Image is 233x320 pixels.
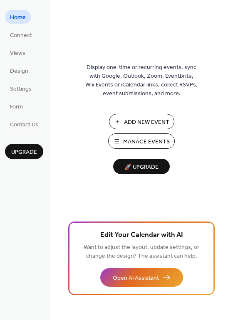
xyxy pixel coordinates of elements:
[10,49,25,58] span: Views
[11,148,37,157] span: Upgrade
[118,162,165,173] span: 🚀 Upgrade
[10,13,26,22] span: Home
[108,133,175,149] button: Manage Events
[113,159,170,174] button: 🚀 Upgrade
[10,85,32,94] span: Settings
[100,229,183,241] span: Edit Your Calendar with AI
[10,31,32,40] span: Connect
[113,274,159,283] span: Open AI Assistant
[5,81,37,95] a: Settings
[5,144,43,159] button: Upgrade
[5,28,37,42] a: Connect
[10,67,28,76] span: Design
[5,99,28,113] a: Form
[84,242,199,262] span: Want to adjust the layout, update settings, or change the design? The assistant can help.
[10,103,23,111] span: Form
[5,46,30,59] a: Views
[124,118,169,127] span: Add New Event
[109,114,174,129] button: Add New Event
[5,64,33,77] a: Design
[100,268,183,287] button: Open AI Assistant
[5,10,31,24] a: Home
[85,63,198,98] span: Display one-time or recurring events, sync with Google, Outlook, Zoom, Eventbrite, Wix Events or ...
[10,121,38,129] span: Contact Us
[5,117,43,131] a: Contact Us
[123,138,170,146] span: Manage Events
